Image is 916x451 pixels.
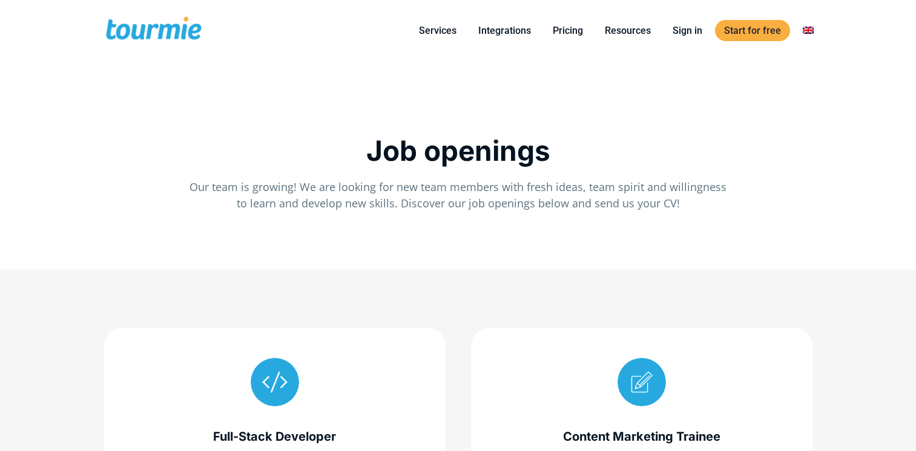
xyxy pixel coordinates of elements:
[189,180,727,210] span: Our team is growing! We are looking for new team members with fresh ideas, team spirit and willin...
[410,23,466,38] a: Services
[596,23,660,38] a: Resources
[213,429,336,444] span: Full-Stack Developer
[664,23,711,38] a: Sign in
[715,20,790,41] a: Start for free
[469,23,540,38] a: Integrations
[366,134,550,167] span: Job openings
[544,23,592,38] a: Pricing
[563,429,720,444] span: Content Marketing Trainee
